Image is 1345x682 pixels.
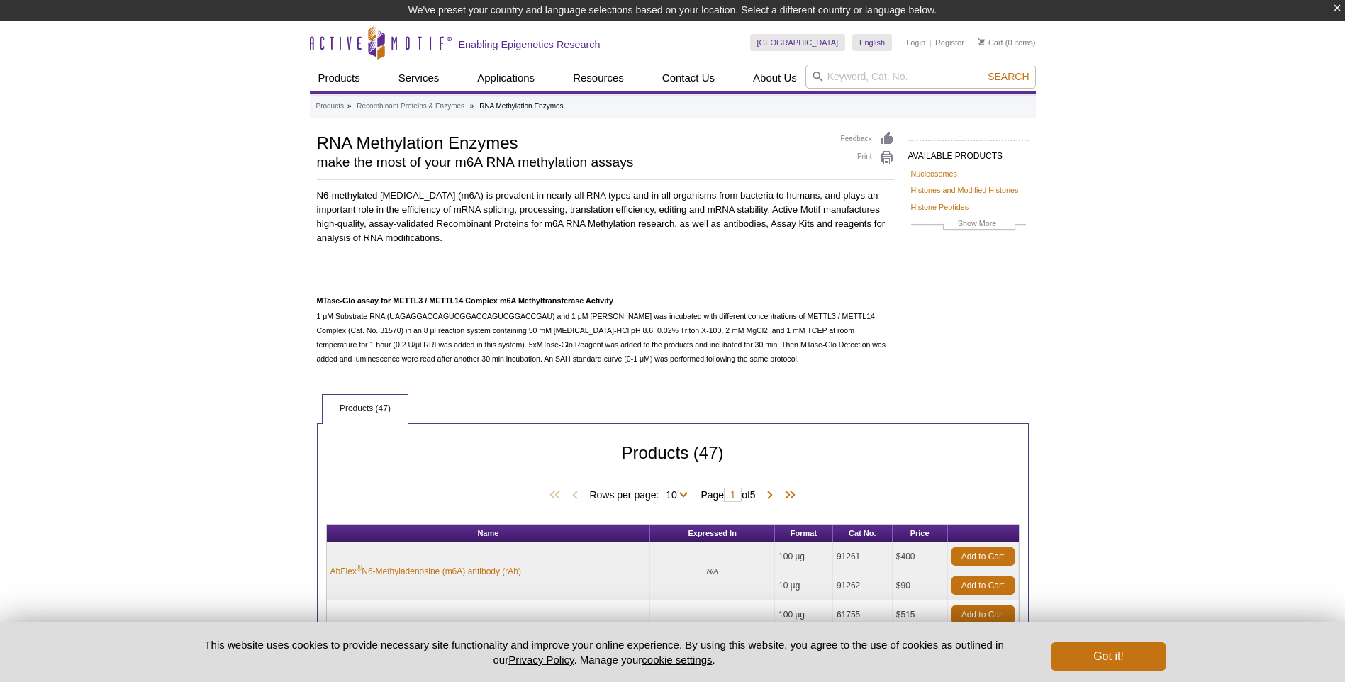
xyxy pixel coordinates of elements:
button: cookie settings [642,654,712,666]
span: 1 μM Substrate RNA (UAGAGGACCAGUCGGACCAGUCGGACCGAU) and 1 μM [PERSON_NAME] was incubated with dif... [317,312,886,363]
td: 10 µg [775,571,833,600]
a: Add to Cart [951,576,1015,595]
li: RNA Methylation Enzymes [479,102,563,110]
a: Register [935,38,964,47]
sup: ® [357,564,362,572]
input: Keyword, Cat. No. [805,65,1036,89]
span: Search [988,71,1029,82]
a: Add to Cart [951,605,1015,624]
th: Price [893,525,948,542]
a: Histones and Modified Histones [911,184,1019,196]
th: Cat No. [833,525,893,542]
a: Nucleosomes [911,167,957,180]
span: Rows per page: [589,487,693,501]
span: Page of [693,488,762,502]
a: Applications [469,65,543,91]
a: Privacy Policy [508,654,574,666]
a: Products (47) [323,395,408,423]
td: N/A [650,542,775,600]
h2: make the most of your m6A RNA methylation assays [317,156,827,169]
span: Next Page [763,488,777,503]
li: | [930,34,932,51]
a: Resources [564,65,632,91]
a: Recombinant Proteins & Enzymes [357,100,464,113]
li: » [470,102,474,110]
span: 5 [750,489,756,501]
a: Cart [978,38,1003,47]
span: Previous Page [568,488,582,503]
a: Print [841,150,894,166]
img: Your Cart [978,38,985,45]
a: Login [906,38,925,47]
a: About Us [744,65,805,91]
td: 61755 [833,600,893,630]
td: $400 [893,542,948,571]
a: Add to Cart [951,547,1015,566]
button: Got it! [1051,642,1165,671]
a: Histone Peptides [911,201,969,213]
h2: Enabling Epigenetics Research [459,38,601,51]
button: Search [983,70,1033,83]
a: AbFlex®N6-Methyladenosine (m6A) antibody (rAb) [330,565,522,578]
h3: MTase-Glo assay for METTL3 / METTL14 Complex m6A Methyltransferase Activity [317,288,894,309]
td: 91262 [833,571,893,600]
a: Products [316,100,344,113]
li: (0 items) [978,34,1036,51]
h2: Products (47) [326,447,1020,474]
td: 91261 [833,542,893,571]
a: [GEOGRAPHIC_DATA] [750,34,846,51]
td: $515 [893,600,948,630]
a: Feedback [841,131,894,147]
a: Services [390,65,448,91]
td: 100 µg [775,542,833,571]
th: Expressed In [650,525,775,542]
a: Show More [911,217,1026,233]
td: N/A [650,600,775,659]
th: Format [775,525,833,542]
p: N6-methylated [MEDICAL_DATA] (m6A) is prevalent in nearly all RNA types and in all organisms from... [317,189,894,245]
th: Name [327,525,651,542]
li: » [347,102,352,110]
a: Products [310,65,369,91]
h1: RNA Methylation Enzymes [317,131,827,152]
a: English [852,34,892,51]
h2: AVAILABLE PRODUCTS [908,140,1029,165]
span: First Page [547,488,568,503]
a: Contact Us [654,65,723,91]
td: 100 µg [775,600,833,630]
p: This website uses cookies to provide necessary site functionality and improve your online experie... [180,637,1029,667]
td: $90 [893,571,948,600]
span: Last Page [777,488,798,503]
